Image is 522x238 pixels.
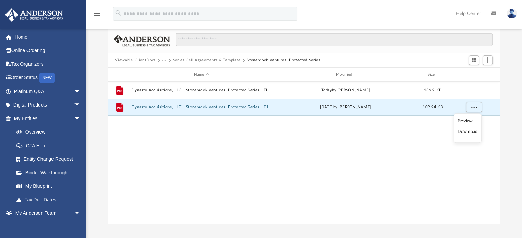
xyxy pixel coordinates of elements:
[5,57,91,71] a: Tax Organizers
[131,88,272,92] button: Dynasty Acquisitions, LLC - Stonebrook Ventures, Protected Series - EIN Notice.pdf
[3,8,65,22] img: Anderson Advisors Platinum Portal
[173,57,240,63] button: Series Cell Agreements & Template
[5,112,91,125] a: My Entitiesarrow_drop_down
[176,33,492,46] input: Search files and folders
[10,125,91,139] a: Overview
[131,105,272,110] button: Dynasty Acquisitions, LLC - Stonebrook Ventures, Protected Series - Filed Series Cell.pdf
[131,72,272,78] div: Name
[108,82,500,223] div: grid
[115,9,122,17] i: search
[275,87,416,93] div: by [PERSON_NAME]
[39,73,55,83] div: NEW
[275,104,416,111] div: [DATE] by [PERSON_NAME]
[507,9,517,18] img: User Pic
[74,85,88,99] span: arrow_drop_down
[74,206,88,221] span: arrow_drop_down
[422,105,442,109] span: 109.94 KB
[5,30,91,44] a: Home
[454,114,482,143] ul: More options
[5,71,91,85] a: Order StatusNEW
[10,179,88,193] a: My Blueprint
[74,98,88,112] span: arrow_drop_down
[74,112,88,126] span: arrow_drop_down
[10,193,91,206] a: Tax Due Dates
[10,139,91,152] a: CTA Hub
[5,206,88,220] a: My Anderson Teamarrow_drop_down
[483,55,493,65] button: Add
[93,13,101,18] a: menu
[457,117,477,125] li: Preview
[115,57,155,63] button: Viewable-ClientDocs
[457,128,477,136] li: Download
[10,166,91,179] a: Binder Walkthrough
[247,57,320,63] button: Stonebrook Ventures, Protected Series
[321,88,332,92] span: today
[162,57,166,63] button: ···
[111,72,128,78] div: id
[469,55,479,65] button: Switch to Grid View
[275,72,416,78] div: Modified
[419,72,446,78] div: Size
[424,88,441,92] span: 139.9 KB
[5,98,91,112] a: Digital Productsarrow_drop_down
[5,85,91,98] a: Platinum Q&Aarrow_drop_down
[5,44,91,58] a: Online Ordering
[466,102,482,113] button: More options
[10,152,91,166] a: Entity Change Request
[449,72,497,78] div: id
[93,10,101,18] i: menu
